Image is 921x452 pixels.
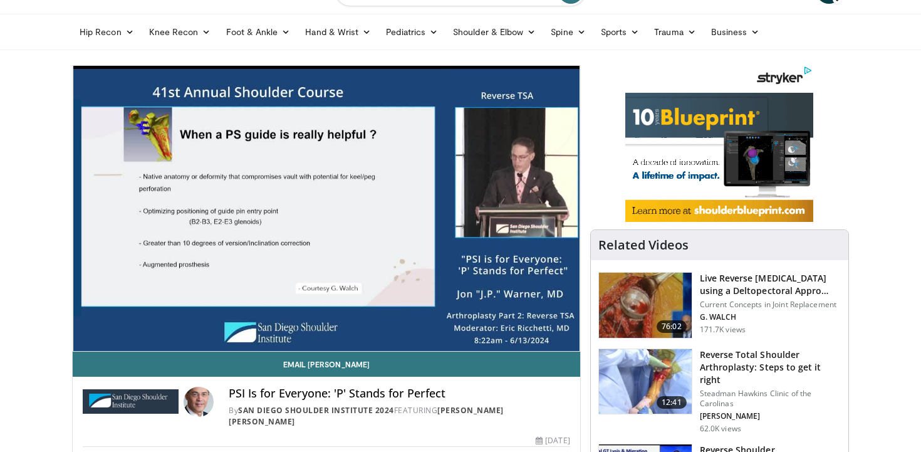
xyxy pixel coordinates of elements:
p: 171.7K views [700,325,746,335]
a: Spine [543,19,593,45]
a: Sports [593,19,647,45]
a: Foot & Ankle [219,19,298,45]
a: [PERSON_NAME] [PERSON_NAME] [229,405,504,427]
img: 326034_0000_1.png.150x105_q85_crop-smart_upscale.jpg [599,349,692,414]
a: Hip Recon [72,19,142,45]
a: 12:41 Reverse Total Shoulder Arthroplasty: Steps to get it right Steadman Hawkins Clinic of the C... [598,349,841,434]
a: Shoulder & Elbow [445,19,543,45]
h3: Reverse Total Shoulder Arthroplasty: Steps to get it right [700,349,841,386]
h4: Related Videos [598,238,689,253]
a: San Diego Shoulder Institute 2024 [238,405,394,416]
img: Avatar [184,387,214,417]
div: By FEATURING [229,405,570,428]
a: Email [PERSON_NAME] [73,352,580,377]
a: 76:02 Live Reverse [MEDICAL_DATA] using a Deltopectoral Appro… Current Concepts in Joint Replacem... [598,272,841,339]
a: Business [704,19,767,45]
p: [PERSON_NAME] [700,411,841,421]
img: 684033_3.png.150x105_q85_crop-smart_upscale.jpg [599,273,692,338]
p: 62.0K views [700,424,741,434]
a: Pediatrics [378,19,445,45]
p: G. WALCH [700,312,841,322]
span: 12:41 [657,396,687,409]
div: [DATE] [536,435,570,446]
p: Steadman Hawkins Clinic of the Carolinas [700,389,841,409]
a: Hand & Wrist [298,19,378,45]
video-js: Video Player [73,66,580,352]
h3: Live Reverse [MEDICAL_DATA] using a Deltopectoral Appro… [700,272,841,297]
h4: PSI Is for Everyone: 'P' Stands for Perfect [229,387,570,401]
span: 76:02 [657,320,687,333]
a: Knee Recon [142,19,219,45]
img: San Diego Shoulder Institute 2024 [83,387,179,417]
iframe: Advertisement [625,65,813,222]
p: Current Concepts in Joint Replacement [700,300,841,310]
a: Trauma [647,19,704,45]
